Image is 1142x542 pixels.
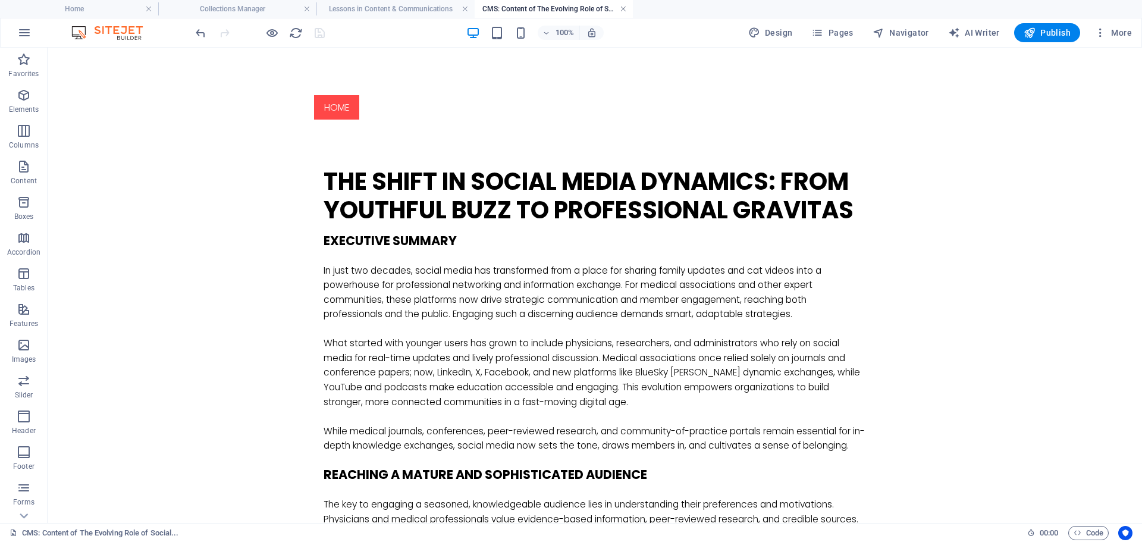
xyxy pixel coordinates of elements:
[1118,526,1132,540] button: Usercentrics
[943,23,1005,42] button: AI Writer
[556,26,575,40] h6: 100%
[14,212,34,221] p: Boxes
[13,462,34,471] p: Footer
[9,105,39,114] p: Elements
[1094,27,1132,39] span: More
[1040,526,1058,540] span: 00 00
[13,497,34,507] p: Forms
[743,23,798,42] div: Design (Ctrl+Alt+Y)
[748,27,793,39] span: Design
[12,426,36,436] p: Header
[9,140,39,150] p: Columns
[586,27,597,38] i: On resize automatically adjust zoom level to fit chosen device.
[807,23,858,42] button: Pages
[316,2,475,15] h4: Lessons in Content & Communications
[158,2,316,15] h4: Collections Manager
[288,26,303,40] button: reload
[10,319,38,328] p: Features
[68,26,158,40] img: Editor Logo
[475,2,633,15] h4: CMS: Content of The Evolving Role of Social...
[948,27,1000,39] span: AI Writer
[265,26,279,40] button: Click here to leave preview mode and continue editing
[1024,27,1071,39] span: Publish
[538,26,580,40] button: 100%
[1027,526,1059,540] h6: Session time
[11,176,37,186] p: Content
[1074,526,1103,540] span: Code
[1068,526,1109,540] button: Code
[10,526,178,540] a: Click to cancel selection. Double-click to open Pages
[7,247,40,257] p: Accordion
[289,26,303,40] i: Reload page
[1014,23,1080,42] button: Publish
[743,23,798,42] button: Design
[8,69,39,79] p: Favorites
[194,26,208,40] i: Undo: Change text (Ctrl+Z)
[193,26,208,40] button: undo
[868,23,934,42] button: Navigator
[873,27,929,39] span: Navigator
[12,355,36,364] p: Images
[1048,528,1050,537] span: :
[13,283,34,293] p: Tables
[811,27,853,39] span: Pages
[1090,23,1137,42] button: More
[15,390,33,400] p: Slider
